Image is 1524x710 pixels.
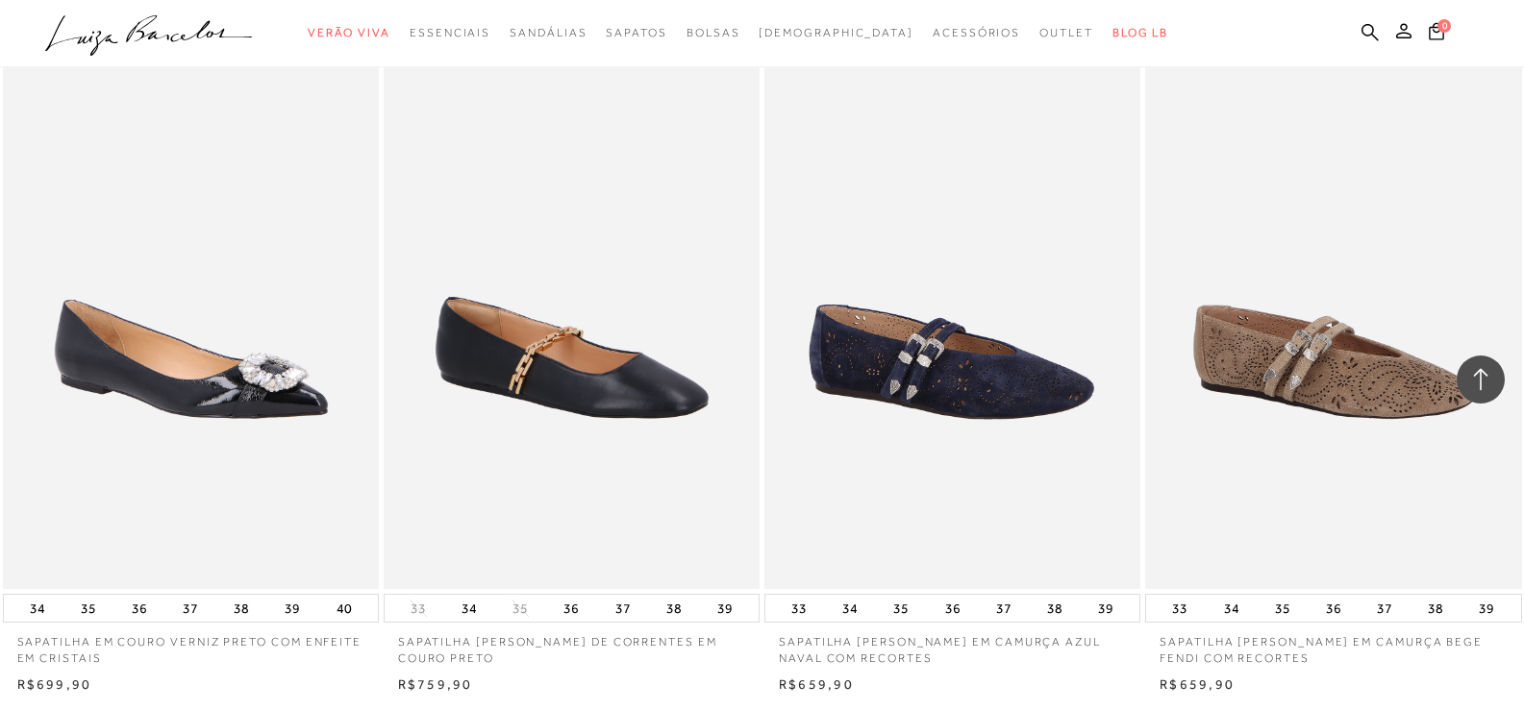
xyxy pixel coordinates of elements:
a: categoryNavScreenReaderText [933,15,1020,51]
span: Essenciais [410,26,490,39]
span: R$759,90 [398,676,473,692]
button: 38 [661,595,687,622]
button: 34 [837,595,863,622]
a: SAPATILHA [PERSON_NAME] DE CORRENTES EM COURO PRETO [384,623,760,667]
button: 39 [279,595,306,622]
a: SAPATILHA EM COURO VERNIZ PRETO COM ENFEITE EM CRISTAIS [3,623,379,667]
button: 38 [1422,595,1449,622]
button: 36 [939,595,966,622]
span: R$699,90 [17,676,92,692]
button: 39 [1092,595,1119,622]
a: noSubCategoriesText [759,15,913,51]
button: 37 [990,595,1017,622]
a: BLOG LB [1112,15,1168,51]
button: 36 [1320,595,1347,622]
a: SAPATILHA [PERSON_NAME] EM CAMURÇA AZUL NAVAL COM RECORTES [764,623,1140,667]
button: 34 [456,595,483,622]
button: 36 [558,595,585,622]
a: categoryNavScreenReaderText [687,15,740,51]
span: [DEMOGRAPHIC_DATA] [759,26,913,39]
button: 34 [1218,595,1245,622]
a: categoryNavScreenReaderText [308,15,390,51]
span: R$659,90 [779,676,854,692]
button: 39 [1473,595,1500,622]
button: 35 [75,595,102,622]
button: 38 [1041,595,1068,622]
span: Acessórios [933,26,1020,39]
a: SAPATILHA EM COURO VERNIZ PRETO COM ENFEITE EM CRISTAIS SAPATILHA EM COURO VERNIZ PRETO COM ENFEI... [5,28,377,586]
button: 38 [228,595,255,622]
button: 35 [1269,595,1296,622]
a: SAPATILHA MARY JANE EM CAMURÇA BEGE FENDI COM RECORTES SAPATILHA MARY JANE EM CAMURÇA BEGE FENDI ... [1147,28,1519,586]
span: Outlet [1039,26,1093,39]
a: categoryNavScreenReaderText [1039,15,1093,51]
img: SAPATILHA MARY JANE EM CAMURÇA BEGE FENDI COM RECORTES [1147,28,1519,586]
span: Verão Viva [308,26,390,39]
button: 33 [405,600,432,618]
button: 35 [507,600,534,618]
img: SAPATILHA EM COURO VERNIZ PRETO COM ENFEITE EM CRISTAIS [5,28,377,586]
a: categoryNavScreenReaderText [606,15,666,51]
span: Bolsas [687,26,740,39]
button: 33 [1166,595,1193,622]
a: SAPATILHA MARY JANE EM CAMURÇA AZUL NAVAL COM RECORTES SAPATILHA MARY JANE EM CAMURÇA AZUL NAVAL ... [766,28,1138,586]
a: SAPATILHA [PERSON_NAME] EM CAMURÇA BEGE FENDI COM RECORTES [1145,623,1521,667]
button: 39 [712,595,738,622]
img: SAPATILHA MARY JANE DE CORRENTES EM COURO PRETO [386,28,758,586]
a: categoryNavScreenReaderText [510,15,587,51]
button: 34 [24,595,51,622]
button: 35 [887,595,914,622]
a: categoryNavScreenReaderText [410,15,490,51]
span: Sapatos [606,26,666,39]
button: 37 [610,595,637,622]
span: 0 [1437,19,1451,33]
button: 37 [177,595,204,622]
button: 0 [1423,21,1450,47]
span: Sandálias [510,26,587,39]
button: 36 [126,595,153,622]
span: BLOG LB [1112,26,1168,39]
button: 33 [786,595,812,622]
img: SAPATILHA MARY JANE EM CAMURÇA AZUL NAVAL COM RECORTES [766,28,1138,586]
button: 37 [1371,595,1398,622]
button: 40 [331,595,358,622]
a: SAPATILHA MARY JANE DE CORRENTES EM COURO PRETO SAPATILHA MARY JANE DE CORRENTES EM COURO PRETO [386,28,758,586]
span: R$659,90 [1160,676,1235,692]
